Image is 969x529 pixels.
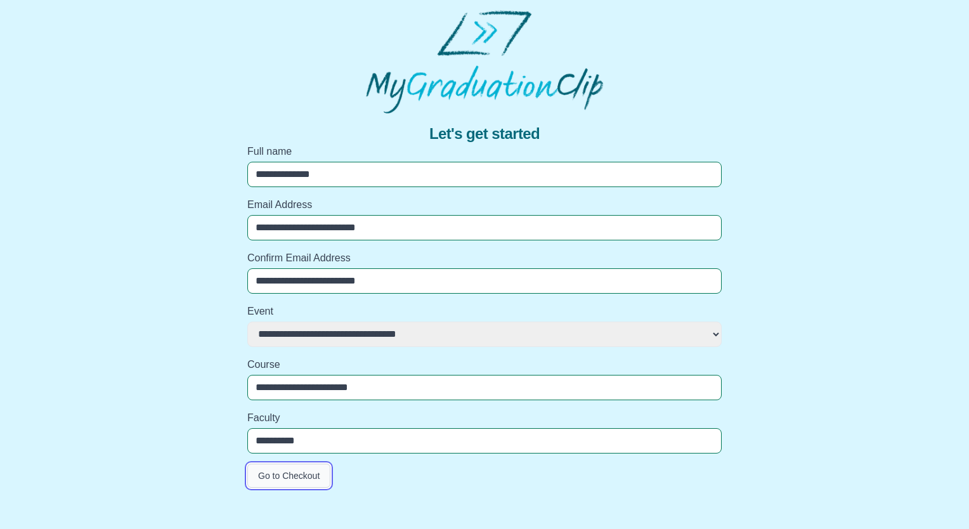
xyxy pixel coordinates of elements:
button: Go to Checkout [247,464,330,488]
label: Faculty [247,410,722,426]
label: Confirm Email Address [247,251,722,266]
label: Email Address [247,197,722,212]
img: MyGraduationClip [366,10,603,114]
label: Course [247,357,722,372]
label: Full name [247,144,722,159]
label: Event [247,304,722,319]
span: Let's get started [429,124,540,144]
